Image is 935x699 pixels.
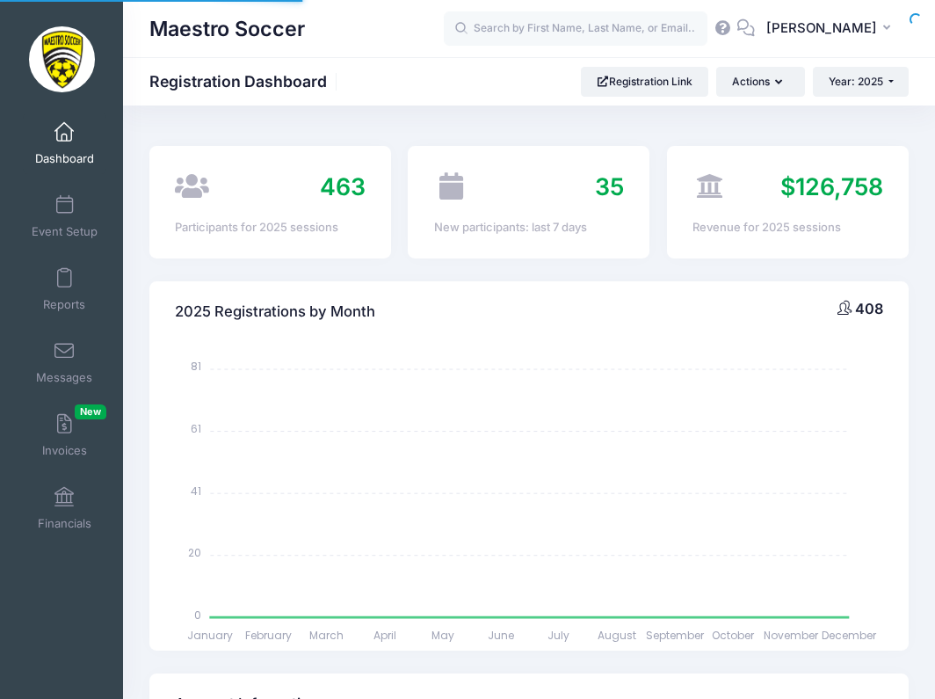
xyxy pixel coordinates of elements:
h1: Registration Dashboard [149,72,342,91]
a: Messages [23,331,106,393]
tspan: 20 [189,545,202,560]
img: Maestro Soccer [29,26,95,92]
tspan: July [548,629,570,644]
tspan: 0 [195,608,202,623]
span: $126,758 [780,172,883,200]
span: 408 [855,300,883,317]
a: Dashboard [23,113,106,174]
button: Year: 2025 [813,67,909,97]
tspan: May [431,629,454,644]
a: Reports [23,258,106,320]
tspan: June [488,629,514,644]
a: Event Setup [23,186,106,247]
div: Revenue for 2025 sessions [692,219,882,237]
tspan: April [373,629,396,644]
input: Search by First Name, Last Name, or Email... [444,11,707,47]
span: Messages [36,370,92,385]
span: New [75,404,106,419]
tspan: 61 [192,421,202,436]
span: Invoices [42,443,87,458]
tspan: March [309,629,344,644]
tspan: 81 [192,360,202,375]
tspan: 41 [192,484,202,499]
div: New participants: last 7 days [434,219,624,237]
span: 463 [320,172,366,200]
span: [PERSON_NAME] [766,18,877,38]
tspan: December [823,629,878,644]
span: Reports [43,297,85,312]
tspan: October [712,629,755,644]
h4: 2025 Registrations by Month [175,288,375,338]
span: Financials [38,516,91,531]
tspan: September [646,629,705,644]
tspan: November [764,629,819,644]
h1: Maestro Soccer [149,9,305,49]
span: 35 [595,172,624,200]
button: [PERSON_NAME] [755,9,909,49]
a: Financials [23,477,106,539]
span: Event Setup [32,224,98,239]
tspan: January [188,629,234,644]
tspan: August [598,629,636,644]
div: Participants for 2025 sessions [175,219,365,237]
span: Dashboard [35,151,94,166]
button: Actions [716,67,804,97]
span: Year: 2025 [829,75,883,88]
tspan: February [245,629,292,644]
a: Registration Link [581,67,708,97]
a: InvoicesNew [23,404,106,466]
